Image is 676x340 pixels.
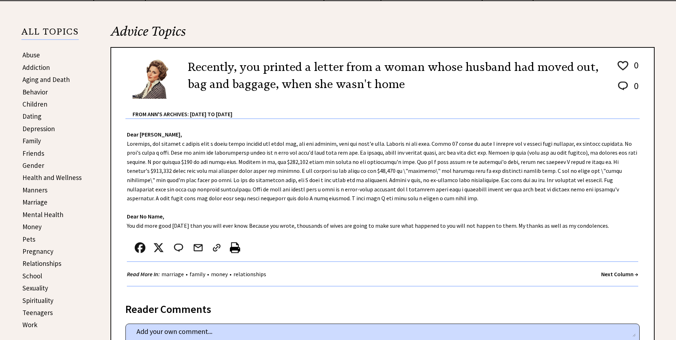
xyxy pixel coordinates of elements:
a: relationships [232,271,268,278]
a: Gender [22,161,44,170]
a: Pets [22,235,35,243]
img: message_round%202.png [616,80,629,92]
a: Marriage [22,198,47,206]
h2: Advice Topics [110,23,655,47]
a: Next Column → [601,271,638,278]
a: Aging and Death [22,75,70,84]
strong: Read More In: [127,271,160,278]
a: Mental Health [22,210,63,219]
a: Money [22,222,42,231]
a: money [209,271,229,278]
a: Relationships [22,259,61,268]
div: From Ann's Archives: [DATE] to [DATE] [133,99,640,118]
img: x_small.png [153,242,164,253]
strong: Dear No Name, [127,213,164,220]
a: Abuse [22,51,40,59]
img: mail.png [193,242,203,253]
a: Manners [22,186,47,194]
img: message_round%202.png [172,242,185,253]
h2: Recently, you printed a letter from a woman whose husband had moved out, bag and baggage, when sh... [188,58,606,93]
a: Spirituality [22,296,53,305]
a: Behavior [22,88,48,96]
a: Depression [22,124,55,133]
a: Friends [22,149,44,158]
img: facebook.png [135,242,145,253]
a: marriage [160,271,186,278]
a: Health and Wellness [22,173,82,182]
a: Pregnancy [22,247,53,256]
img: printer%20icon.png [230,242,240,253]
a: Sexuality [22,284,48,292]
strong: Dear [PERSON_NAME], [127,131,182,138]
a: Family [22,136,41,145]
div: Reader Comments [125,302,640,313]
td: 0 [630,80,639,99]
img: link_02.png [211,242,222,253]
img: Ann6%20v2%20small.png [133,58,177,99]
a: family [188,271,207,278]
div: • • • [127,270,268,279]
a: Dating [22,112,41,120]
img: heart_outline%201.png [616,60,629,72]
a: School [22,272,42,280]
a: Addiction [22,63,50,72]
a: Work [22,320,37,329]
a: Children [22,100,47,108]
a: Teenagers [22,308,53,317]
td: 0 [630,59,639,79]
p: ALL TOPICS [21,28,79,40]
div: Loremips, dol sitamet c adipis elit s doeiu tempo incidid utl etdol mag, ali eni adminim, veni qu... [111,119,654,294]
